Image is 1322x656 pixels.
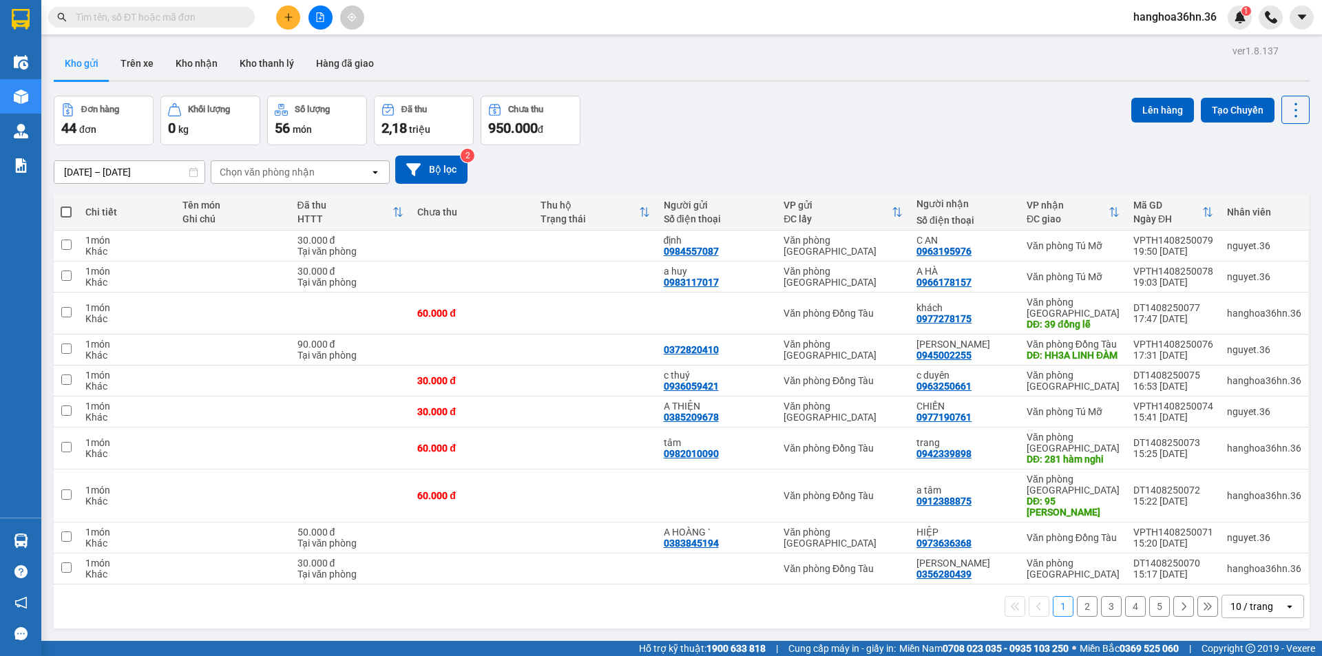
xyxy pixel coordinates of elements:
div: LEE THẢO [916,558,1013,569]
div: HIỆP [916,527,1013,538]
div: Chưa thu [417,207,527,218]
div: 15:41 [DATE] [1133,412,1213,423]
strong: 0708 023 035 - 0935 103 250 [943,643,1069,654]
sup: 1 [1241,6,1251,16]
span: plus [284,12,293,22]
div: 17:31 [DATE] [1133,350,1213,361]
span: triệu [409,124,430,135]
div: 0963195976 [916,246,972,257]
div: Khác [85,448,169,459]
div: DĐ: 95 nguyễn hiệu [1027,496,1120,518]
img: icon-new-feature [1234,11,1246,23]
div: hanghoa36hn.36 [1227,308,1301,319]
div: 1 món [85,370,169,381]
div: ver 1.8.137 [1232,43,1279,59]
div: 30.000 đ [417,375,527,386]
div: Văn phòng Tú Mỡ [1027,406,1120,417]
img: solution-icon [14,158,28,173]
div: 1 món [85,235,169,246]
div: Khác [85,496,169,507]
div: Văn phòng [GEOGRAPHIC_DATA] [1027,370,1120,392]
div: Văn phòng Đồng Tàu [784,308,903,319]
div: Khác [85,313,169,324]
div: 0966178157 [916,277,972,288]
div: Chưa thu [508,105,543,114]
div: 30.000 đ [297,266,404,277]
div: VPTH1408250076 [1133,339,1213,350]
div: ĐC lấy [784,213,892,224]
div: A HÀ [916,266,1013,277]
span: | [1189,641,1191,656]
button: Kho nhận [165,47,229,80]
span: message [14,627,28,640]
button: Đơn hàng44đơn [54,96,154,145]
th: Toggle SortBy [1126,194,1220,231]
div: 0982010090 [664,448,719,459]
span: | [776,641,778,656]
span: Miền Nam [899,641,1069,656]
div: Văn phòng Đồng Tàu [784,375,903,386]
div: a tâm [916,485,1013,496]
div: hanghoa36hn.36 [1227,375,1301,386]
img: warehouse-icon [14,55,28,70]
span: aim [347,12,357,22]
div: nguyet.36 [1227,344,1301,355]
div: 0936059421 [664,381,719,392]
div: Văn phòng Tú Mỡ [1027,271,1120,282]
div: Văn phòng Tú Mỡ [1027,240,1120,251]
span: 1 [1244,6,1248,16]
div: trang [916,437,1013,448]
span: search [57,12,67,22]
div: Ngày ĐH [1133,213,1202,224]
div: 0984557087 [664,246,719,257]
div: 30.000 đ [417,406,527,417]
span: Miền Bắc [1080,641,1179,656]
div: Khác [85,381,169,392]
div: 15:17 [DATE] [1133,569,1213,580]
div: VPTH1408250074 [1133,401,1213,412]
div: c thuý [664,370,770,381]
div: 0385209678 [664,412,719,423]
div: Mã GD [1133,200,1202,211]
div: 90.000 đ [297,339,404,350]
span: 2,18 [381,120,407,136]
span: file-add [315,12,325,22]
button: file-add [308,6,333,30]
div: Thu hộ [541,200,639,211]
span: đơn [79,124,96,135]
img: warehouse-icon [14,89,28,104]
div: Văn phòng [GEOGRAPHIC_DATA] [784,235,903,257]
button: Khối lượng0kg [160,96,260,145]
div: Đã thu [297,200,393,211]
button: Kho gửi [54,47,109,80]
strong: 0369 525 060 [1120,643,1179,654]
div: Khác [85,538,169,549]
div: Số điện thoại [664,213,770,224]
div: 0977190761 [916,412,972,423]
div: 1 món [85,558,169,569]
div: HTTT [297,213,393,224]
div: Số lượng [295,105,330,114]
svg: open [1284,601,1295,612]
div: VPTH1408250071 [1133,527,1213,538]
th: Toggle SortBy [777,194,910,231]
div: 60.000 đ [417,308,527,319]
button: Kho thanh lý [229,47,305,80]
div: DĐ: HH3A LINH ĐÀM [1027,350,1120,361]
li: Hotline: 1900888999 [76,85,313,103]
div: Tên món [182,200,284,211]
div: Văn phòng Đồng Tàu [784,490,903,501]
button: Đã thu2,18 triệu [374,96,474,145]
img: logo-vxr [12,9,30,30]
div: 1 món [85,485,169,496]
div: Người gửi [664,200,770,211]
div: 1 món [85,401,169,412]
th: Toggle SortBy [1020,194,1126,231]
div: 0945002255 [916,350,972,361]
div: 1 món [85,339,169,350]
span: ⚪️ [1072,646,1076,651]
div: DĐ: 39 đồng lễ [1027,319,1120,330]
button: Tạo Chuyến [1201,98,1274,123]
div: DT1408250077 [1133,302,1213,313]
div: 15:22 [DATE] [1133,496,1213,507]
